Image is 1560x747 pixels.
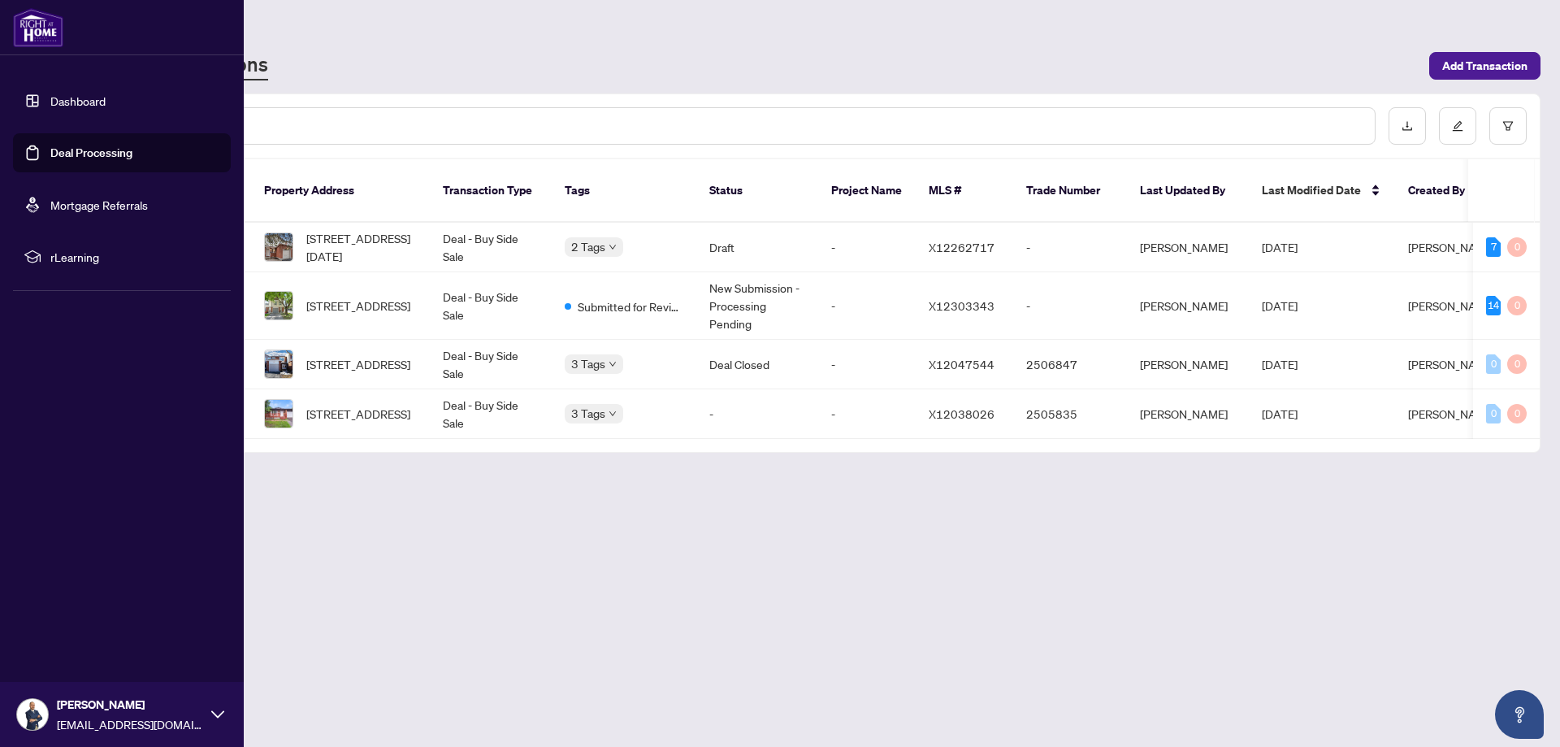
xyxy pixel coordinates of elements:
[1408,406,1496,421] span: [PERSON_NAME]
[1489,107,1527,145] button: filter
[50,93,106,108] a: Dashboard
[571,404,605,423] span: 3 Tags
[1507,237,1527,257] div: 0
[1249,159,1395,223] th: Last Modified Date
[57,696,203,714] span: [PERSON_NAME]
[1486,354,1501,374] div: 0
[17,699,48,730] img: Profile Icon
[251,159,430,223] th: Property Address
[1408,240,1496,254] span: [PERSON_NAME]
[1127,272,1249,340] td: [PERSON_NAME]
[1127,159,1249,223] th: Last Updated By
[1439,107,1476,145] button: edit
[696,389,818,439] td: -
[1507,296,1527,315] div: 0
[1389,107,1426,145] button: download
[50,248,219,266] span: rLearning
[50,145,132,160] a: Deal Processing
[552,159,696,223] th: Tags
[571,354,605,373] span: 3 Tags
[1486,237,1501,257] div: 7
[265,292,292,319] img: thumbnail-img
[306,297,410,315] span: [STREET_ADDRESS]
[50,198,148,212] a: Mortgage Referrals
[265,400,292,428] img: thumbnail-img
[265,350,292,378] img: thumbnail-img
[916,159,1013,223] th: MLS #
[929,357,994,371] span: X12047544
[1262,406,1298,421] span: [DATE]
[57,715,203,733] span: [EMAIL_ADDRESS][DOMAIN_NAME]
[696,272,818,340] td: New Submission - Processing Pending
[929,298,994,313] span: X12303343
[818,159,916,223] th: Project Name
[929,406,994,421] span: X12038026
[430,223,552,272] td: Deal - Buy Side Sale
[1262,298,1298,313] span: [DATE]
[1442,53,1527,79] span: Add Transaction
[430,159,552,223] th: Transaction Type
[1408,298,1496,313] span: [PERSON_NAME]
[929,240,994,254] span: X12262717
[1429,52,1540,80] button: Add Transaction
[1013,223,1127,272] td: -
[1127,340,1249,389] td: [PERSON_NAME]
[818,272,916,340] td: -
[818,389,916,439] td: -
[696,340,818,389] td: Deal Closed
[1013,389,1127,439] td: 2505835
[430,389,552,439] td: Deal - Buy Side Sale
[1408,357,1496,371] span: [PERSON_NAME]
[1013,159,1127,223] th: Trade Number
[1507,354,1527,374] div: 0
[1013,340,1127,389] td: 2506847
[13,8,63,47] img: logo
[1127,389,1249,439] td: [PERSON_NAME]
[1452,120,1463,132] span: edit
[1486,296,1501,315] div: 14
[609,243,617,251] span: down
[1495,690,1544,739] button: Open asap
[1013,272,1127,340] td: -
[609,410,617,418] span: down
[696,159,818,223] th: Status
[1262,181,1361,199] span: Last Modified Date
[571,237,605,256] span: 2 Tags
[1402,120,1413,132] span: download
[306,229,417,265] span: [STREET_ADDRESS][DATE]
[306,405,410,423] span: [STREET_ADDRESS]
[1262,240,1298,254] span: [DATE]
[818,223,916,272] td: -
[818,340,916,389] td: -
[1502,120,1514,132] span: filter
[578,297,683,315] span: Submitted for Review
[1507,404,1527,423] div: 0
[306,355,410,373] span: [STREET_ADDRESS]
[1486,404,1501,423] div: 0
[696,223,818,272] td: Draft
[609,360,617,368] span: down
[1395,159,1493,223] th: Created By
[430,340,552,389] td: Deal - Buy Side Sale
[430,272,552,340] td: Deal - Buy Side Sale
[1262,357,1298,371] span: [DATE]
[1127,223,1249,272] td: [PERSON_NAME]
[265,233,292,261] img: thumbnail-img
